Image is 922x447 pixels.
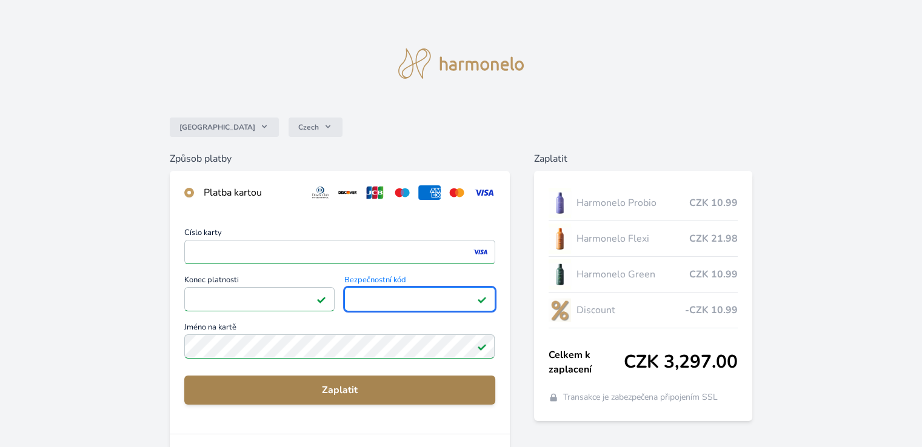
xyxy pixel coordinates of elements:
button: [GEOGRAPHIC_DATA] [170,118,279,137]
h6: Způsob platby [170,151,509,166]
img: discover.svg [336,185,359,200]
span: CZK 3,297.00 [624,351,738,373]
img: CLEAN_GREEN_se_stinem_x-lo.jpg [549,259,572,290]
span: CZK 21.98 [689,231,738,246]
img: Platné pole [316,294,326,304]
img: CLEAN_PROBIO_se_stinem_x-lo.jpg [549,188,572,218]
span: Bezpečnostní kód [344,276,495,287]
span: Discount [576,303,684,317]
iframe: Iframe pro datum vypršení platnosti [190,291,329,308]
h6: Zaplatit [534,151,752,166]
span: Harmonelo Flexi [576,231,689,246]
img: mc.svg [446,185,468,200]
img: visa.svg [473,185,495,200]
span: Konec platnosti [184,276,335,287]
span: Harmonelo Green [576,267,689,282]
span: [GEOGRAPHIC_DATA] [179,122,255,132]
img: amex.svg [418,185,441,200]
img: logo.svg [398,48,524,79]
span: Transakce je zabezpečena připojením SSL [563,391,718,403]
span: CZK 10.99 [689,196,738,210]
span: Harmonelo Probio [576,196,689,210]
img: CLEAN_FLEXI_se_stinem_x-hi_(1)-lo.jpg [549,223,572,254]
span: Zaplatit [194,383,485,397]
span: -CZK 10.99 [685,303,738,317]
img: discount-lo.png [549,295,572,325]
img: visa [472,247,489,257]
input: Jméno na kartěPlatné pole [184,334,495,359]
span: Czech [298,122,319,132]
img: jcb.svg [364,185,386,200]
span: Číslo karty [184,229,495,240]
img: Platné pole [477,294,487,304]
span: Jméno na kartě [184,323,495,334]
button: Czech [289,118,342,137]
span: CZK 10.99 [689,267,738,282]
button: Zaplatit [184,376,495,405]
div: Platba kartou [204,185,299,200]
iframe: Iframe pro bezpečnostní kód [350,291,489,308]
img: Platné pole [477,342,487,351]
img: maestro.svg [391,185,413,200]
iframe: Iframe pro číslo karty [190,243,489,260]
span: Celkem k zaplacení [549,348,624,377]
img: diners.svg [309,185,332,200]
